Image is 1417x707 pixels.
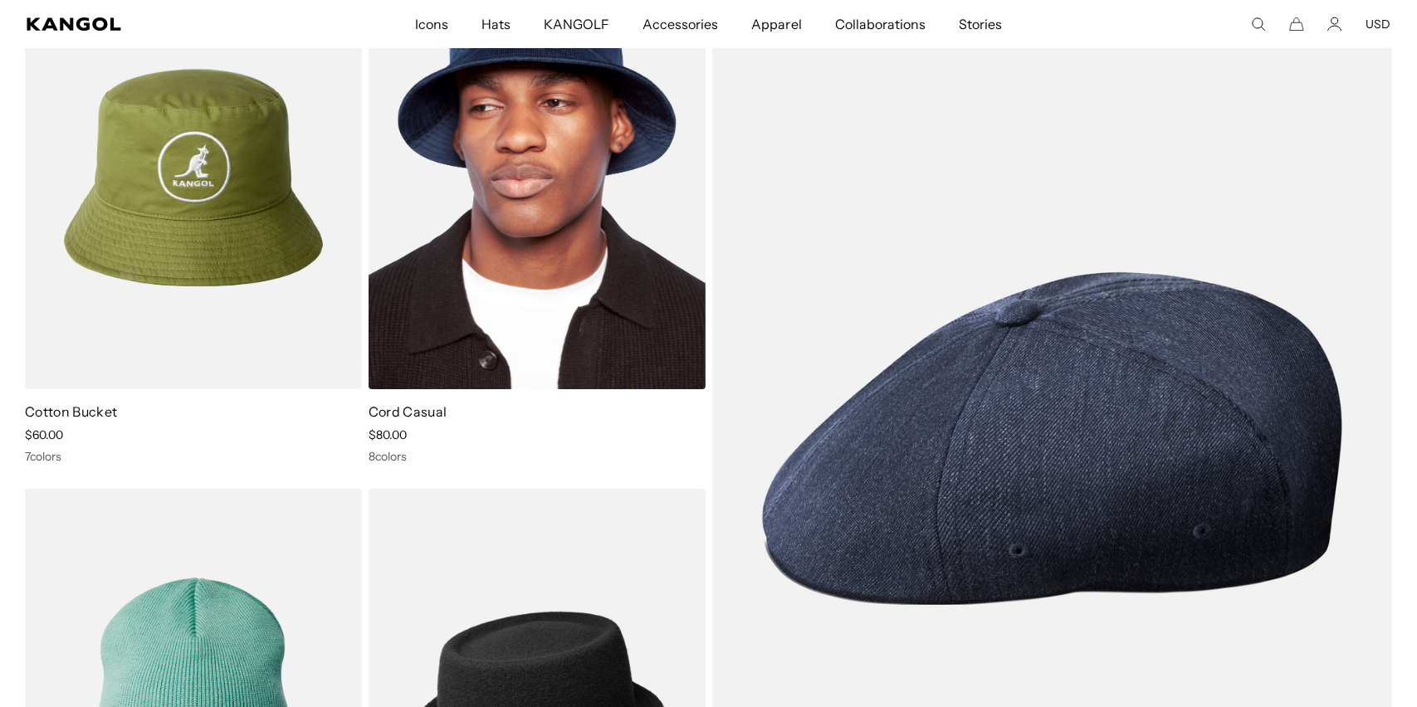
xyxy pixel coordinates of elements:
span: $60.00 [25,427,63,442]
a: Account [1327,17,1342,32]
div: 7 colors [25,449,362,464]
button: USD [1366,17,1390,32]
button: Cart [1289,17,1304,32]
a: Kangol [27,17,274,31]
span: $80.00 [369,427,407,442]
summary: Search here [1251,17,1266,32]
a: Cotton Bucket [25,403,117,420]
div: 8 colors [369,449,706,464]
a: Cord Casual [369,403,447,420]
